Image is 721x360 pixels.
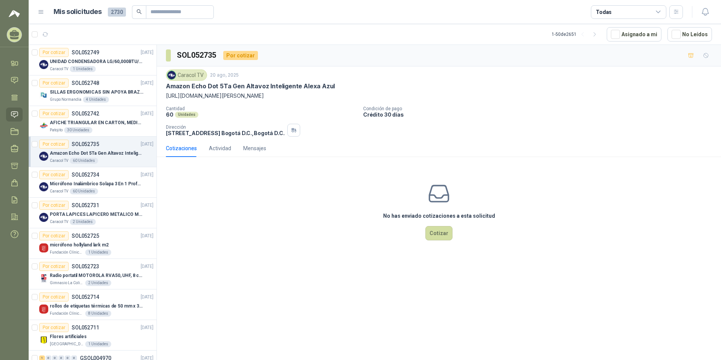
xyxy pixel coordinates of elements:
[50,66,68,72] p: Caracol TV
[141,49,153,56] p: [DATE]
[141,324,153,331] p: [DATE]
[363,106,718,111] p: Condición de pago
[383,212,495,220] h3: No has enviado cotizaciones a esta solicitud
[72,294,99,300] p: SOL052714
[50,242,109,249] p: micrófono hollyland lark m2
[166,92,712,100] p: [URL][DOMAIN_NAME][PERSON_NAME]
[39,60,48,69] img: Company Logo
[70,66,96,72] div: 1 Unidades
[39,152,48,161] img: Company Logo
[141,263,153,270] p: [DATE]
[209,144,231,152] div: Actividad
[29,167,156,198] a: Por cotizarSOL052734[DATE] Company LogoMicrófono Inalámbrico Solapa 3 En 1 Profesional F11-2 X2Ca...
[72,264,99,269] p: SOL052723
[72,50,99,55] p: SOL052749
[9,9,20,18] img: Logo peakr
[39,274,48,283] img: Company Logo
[210,72,239,79] p: 20 ago, 2025
[39,201,69,210] div: Por cotizar
[83,97,109,103] div: 4 Unidades
[141,232,153,240] p: [DATE]
[50,127,63,133] p: Patojito
[29,45,156,75] a: Por cotizarSOL052749[DATE] Company LogoUNIDAD CONDENSADORA LG/60,000BTU/220V/R410A: ICaracol TV1 ...
[64,127,92,133] div: 30 Unidades
[39,170,69,179] div: Por cotizar
[85,341,111,347] div: 1 Unidades
[141,294,153,301] p: [DATE]
[50,180,144,188] p: Micrófono Inalámbrico Solapa 3 En 1 Profesional F11-2 X2
[85,249,111,255] div: 1 Unidades
[29,259,156,289] a: Por cotizarSOL052723[DATE] Company LogoRadio portatil MOTOROLA RVA50, UHF, 8 canales, 500MWGimnas...
[50,150,144,157] p: Amazon Echo Dot 5Ta Gen Altavoz Inteligente Alexa Azul
[39,292,69,302] div: Por cotizar
[166,106,357,111] p: Cantidad
[85,280,111,286] div: 2 Unidades
[166,125,284,130] p: Dirección
[50,119,144,126] p: AFICHE TRIANGULAR EN CARTON, MEDIDAS 30 CM X 45 CM
[72,233,99,238] p: SOL052725
[108,8,126,17] span: 2730
[141,202,153,209] p: [DATE]
[72,80,99,86] p: SOL052748
[141,141,153,148] p: [DATE]
[85,311,111,317] div: 8 Unidades
[29,228,156,259] a: Por cotizarSOL052725[DATE] Company Logomicrófono hollyland lark m2Fundación Clínica Shaio1 Unidades
[70,158,98,164] div: 60 Unidades
[39,213,48,222] img: Company Logo
[39,335,48,344] img: Company Logo
[72,111,99,116] p: SOL052742
[50,158,68,164] p: Caracol TV
[70,219,96,225] div: 2 Unidades
[141,110,153,117] p: [DATE]
[29,198,156,228] a: Por cotizarSOL052731[DATE] Company LogoPORTA LAPICES LAPICERO METALICO MALLA. IGUALES A LOS DEL L...
[39,231,69,240] div: Por cotizar
[39,78,69,88] div: Por cotizar
[167,71,176,79] img: Company Logo
[50,219,68,225] p: Caracol TV
[166,82,335,90] p: Amazon Echo Dot 5Ta Gen Altavoz Inteligente Alexa Azul
[39,48,69,57] div: Por cotizar
[50,249,84,255] p: Fundación Clínica Shaio
[596,8,612,16] div: Todas
[39,121,48,130] img: Company Logo
[223,51,258,60] div: Por cotizar
[166,130,284,136] p: [STREET_ADDRESS] Bogotá D.C. , Bogotá D.C.
[50,58,144,65] p: UNIDAD CONDENSADORA LG/60,000BTU/220V/R410A: I
[54,6,102,17] h1: Mis solicitudes
[363,111,718,118] p: Crédito 30 días
[667,27,712,42] button: No Leídos
[166,111,173,118] p: 60
[50,303,144,310] p: rollos de etiquetas térmicas de 50 mm x 30 mm
[50,211,144,218] p: PORTA LAPICES LAPICERO METALICO MALLA. IGUALES A LOS DEL LIK ADJUNTO
[39,323,69,332] div: Por cotizar
[175,112,198,118] div: Unidades
[72,172,99,177] p: SOL052734
[50,272,144,279] p: Radio portatil MOTOROLA RVA50, UHF, 8 canales, 500MW
[39,243,48,252] img: Company Logo
[137,9,142,14] span: search
[50,97,81,103] p: Grupo Normandía
[39,305,48,314] img: Company Logo
[50,333,87,340] p: Flores artificiales
[29,75,156,106] a: Por cotizarSOL052748[DATE] Company LogoSILLAS ERGONOMICAS SIN APOYA BRAZOSGrupo Normandía4 Unidades
[29,289,156,320] a: Por cotizarSOL052714[DATE] Company Logorollos de etiquetas térmicas de 50 mm x 30 mmFundación Clí...
[39,182,48,191] img: Company Logo
[50,311,84,317] p: Fundación Clínica Shaio
[166,144,197,152] div: Cotizaciones
[425,226,453,240] button: Cotizar
[243,144,266,152] div: Mensajes
[39,91,48,100] img: Company Logo
[50,280,84,286] p: Gimnasio La Colina
[607,27,661,42] button: Asignado a mi
[72,325,99,330] p: SOL052711
[177,49,217,61] h3: SOL052735
[29,137,156,167] a: Por cotizarSOL052735[DATE] Company LogoAmazon Echo Dot 5Ta Gen Altavoz Inteligente Alexa AzulCara...
[39,140,69,149] div: Por cotizar
[50,188,68,194] p: Caracol TV
[166,69,207,81] div: Caracol TV
[29,320,156,351] a: Por cotizarSOL052711[DATE] Company LogoFlores artificiales[GEOGRAPHIC_DATA]1 Unidades
[141,80,153,87] p: [DATE]
[72,142,99,147] p: SOL052735
[29,106,156,137] a: Por cotizarSOL052742[DATE] Company LogoAFICHE TRIANGULAR EN CARTON, MEDIDAS 30 CM X 45 CMPatojito...
[552,28,601,40] div: 1 - 50 de 2651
